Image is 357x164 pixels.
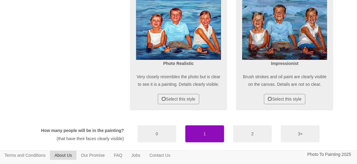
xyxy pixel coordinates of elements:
p: Photo To Painting 2025 [307,151,351,158]
button: 2 [233,125,272,142]
a: Contact Us [145,151,175,160]
a: Jobs [127,151,145,160]
label: How many people will be in the painting? [41,127,124,133]
a: About Us [50,151,76,160]
button: Select this style [264,94,305,104]
p: Very closely resembles the photo but is clear to see it is a painting. Details clearly visible. [136,73,221,88]
button: 3+ [281,125,320,142]
p: Photo Realistic [136,60,221,67]
button: 1 [185,125,224,142]
p: Brush strokes and oil paint are clearly visible on the canvas. Details are not so clear. [242,73,327,88]
a: Our Promise [76,151,109,160]
button: Select this style [158,94,199,104]
p: (that have their faces clearly visible) [33,135,124,143]
p: Impressionist [242,60,327,67]
a: FAQ [109,151,127,160]
button: 0 [138,125,176,142]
